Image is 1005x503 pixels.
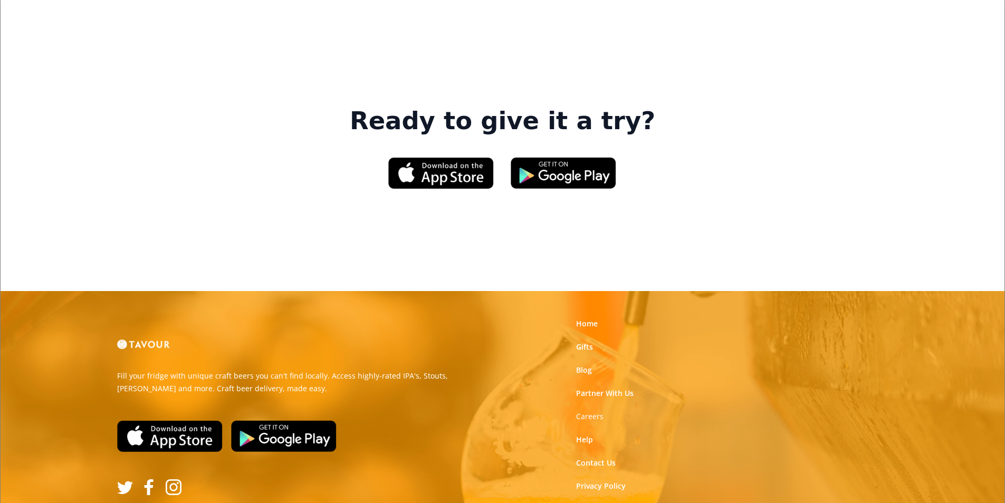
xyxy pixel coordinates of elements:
[576,365,592,375] a: Blog
[576,388,634,399] a: Partner With Us
[576,342,593,352] a: Gifts
[576,318,598,329] a: Home
[576,458,616,468] a: Contact Us
[117,370,495,395] p: Fill your fridge with unique craft beers you can't find locally. Access highly-rated IPA's, Stout...
[576,411,604,422] a: Careers
[350,107,655,136] strong: Ready to give it a try?
[576,481,626,491] a: Privacy Policy
[576,434,593,445] a: Help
